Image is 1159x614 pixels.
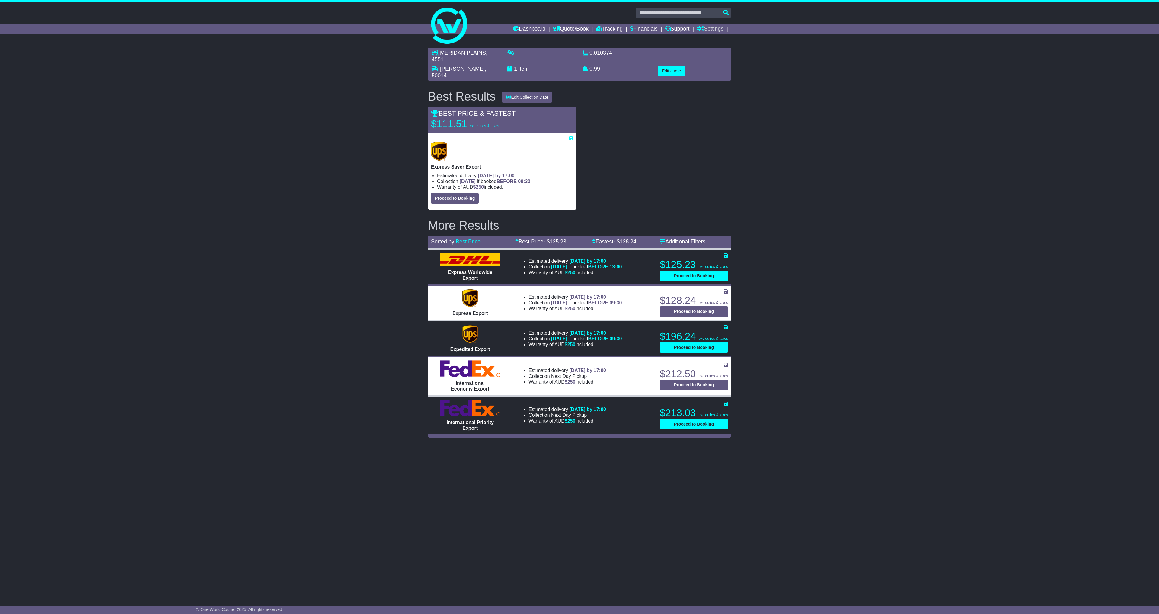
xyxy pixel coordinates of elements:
[567,306,576,311] span: 250
[528,373,606,379] li: Collection
[440,253,500,266] img: DHL: Express Worldwide Export
[528,336,622,342] li: Collection
[528,368,606,373] li: Estimated delivery
[437,173,573,178] li: Estimated delivery
[528,264,622,270] li: Collection
[660,380,728,390] button: Proceed to Booking
[513,24,545,34] a: Dashboard
[551,300,567,305] span: [DATE]
[699,336,728,341] span: exc duties & taxes
[699,265,728,269] span: exc duties & taxes
[660,306,728,317] button: Proceed to Booking
[567,418,576,423] span: 250
[588,336,608,341] span: BEFORE
[428,219,731,232] h2: More Results
[514,66,517,72] span: 1
[515,239,566,245] a: Best Price- $125.23
[528,306,622,311] li: Warranty of AUD included.
[431,142,447,161] img: UPS (new): Express Saver Export
[470,124,499,128] span: exc duties & taxes
[440,50,486,56] span: MERIDAN PLAINS
[452,311,488,316] span: Express Export
[658,66,685,76] button: Edit quote
[440,66,485,72] span: [PERSON_NAME]
[543,239,566,245] span: - $
[502,92,552,103] button: Edit Collection Date
[567,270,576,275] span: 250
[610,300,622,305] span: 09:30
[431,110,516,117] span: BEST PRICE & FASTEST
[460,179,476,184] span: [DATE]
[528,412,606,418] li: Collection
[431,118,506,130] p: $111.51
[630,24,658,34] a: Financials
[553,24,589,34] a: Quote/Book
[567,379,576,384] span: 250
[588,264,608,269] span: BEFORE
[699,413,728,417] span: exc duties & taxes
[528,379,606,385] li: Warranty of AUD included.
[699,374,728,378] span: exc duties & taxes
[660,330,728,342] p: $196.24
[660,239,705,245] a: Additional Filters
[565,270,576,275] span: $
[462,289,477,307] img: UPS (new): Express Export
[551,264,622,269] span: if booked
[528,294,622,300] li: Estimated delivery
[440,360,500,377] img: FedEx Express: International Economy Export
[660,342,728,353] button: Proceed to Booking
[551,374,587,379] span: Next Day Pickup
[528,270,622,275] li: Warranty of AUD included.
[462,325,477,343] img: UPS (new): Expedited Export
[528,300,622,306] li: Collection
[431,239,454,245] span: Sorted by
[528,330,622,336] li: Estimated delivery
[476,185,484,190] span: 250
[437,178,573,184] li: Collection
[569,294,606,300] span: [DATE] by 17:00
[660,368,728,380] p: $212.50
[431,193,479,204] button: Proceed to Booking
[565,342,576,347] span: $
[450,347,490,352] span: Expedited Export
[518,179,530,184] span: 09:30
[565,379,576,384] span: $
[565,418,576,423] span: $
[451,381,489,391] span: International Economy Export
[528,258,622,264] li: Estimated delivery
[596,24,623,34] a: Tracking
[588,300,608,305] span: BEFORE
[699,301,728,305] span: exc duties & taxes
[660,294,728,307] p: $128.24
[551,413,587,418] span: Next Day Pickup
[496,179,517,184] span: BEFORE
[697,24,723,34] a: Settings
[478,173,515,178] span: [DATE] by 17:00
[196,607,283,612] span: © One World Courier 2025. All rights reserved.
[432,66,486,79] span: , 50014
[592,239,636,245] a: Fastest- $128.24
[528,418,606,424] li: Warranty of AUD included.
[589,50,612,56] span: 0.010374
[660,419,728,429] button: Proceed to Booking
[610,336,622,341] span: 09:30
[437,184,573,190] li: Warranty of AUD included.
[551,300,622,305] span: if booked
[456,239,481,245] a: Best Price
[610,264,622,269] span: 13:00
[431,164,573,170] p: Express Saver Export
[565,306,576,311] span: $
[519,66,529,72] span: item
[425,90,499,103] div: Best Results
[665,24,690,34] a: Support
[660,407,728,419] p: $213.03
[569,368,606,373] span: [DATE] by 17:00
[446,420,493,431] span: International Priority Export
[473,185,484,190] span: $
[660,271,728,281] button: Proceed to Booking
[551,264,567,269] span: [DATE]
[567,342,576,347] span: 250
[551,336,567,341] span: [DATE]
[569,407,606,412] span: [DATE] by 17:00
[448,270,492,281] span: Express Worldwide Export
